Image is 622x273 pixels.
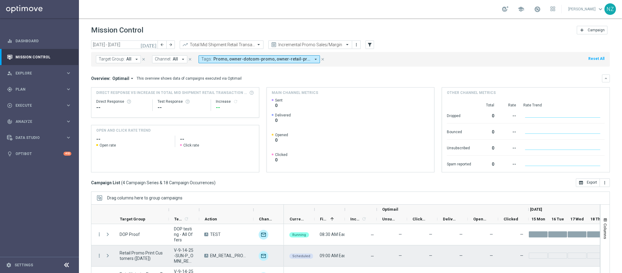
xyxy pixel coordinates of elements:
[447,110,471,120] div: Dropped
[120,232,140,237] span: DOP Proof
[443,217,457,221] span: Delivered
[478,143,494,152] div: 0
[518,6,524,12] span: school
[320,56,325,63] button: close
[210,253,248,258] span: EM_RETAIL_PROMO
[478,126,494,136] div: 0
[259,217,274,221] span: Channel
[7,119,12,124] i: track_changes
[259,230,268,240] img: Optimail
[66,135,71,140] i: keyboard_arrow_right
[123,180,214,185] span: 4 Campaign Series & 18 Campaign Occurrences
[96,55,141,63] button: Target Group: All arrow_drop_down
[570,217,584,221] span: 17 Wed
[110,76,137,81] button: Optimail arrow_drop_down
[568,5,604,14] a: [PERSON_NAME]keyboard_arrow_down
[141,56,146,63] button: close
[216,99,254,104] div: Increase
[259,251,268,261] div: Optimail
[7,103,66,108] div: Execute
[199,55,320,63] button: Tags: Promo, owner-dotcom-promo, owner-retail-promo, promo arrow_drop_down
[501,143,516,152] div: --
[204,233,208,236] span: A
[354,42,359,47] i: more_vert
[91,26,143,35] h1: Mission Control
[7,55,72,60] button: Mission Control
[168,43,173,47] i: arrow_forward
[15,146,63,162] a: Optibot
[501,110,516,120] div: --
[126,57,131,62] span: All
[7,151,72,156] button: lightbulb Optibot +10
[447,126,471,136] div: Bounced
[201,57,212,62] span: Tags:
[7,151,12,157] i: lightbulb
[313,57,318,62] i: arrow_drop_down
[350,217,361,221] span: Increase
[501,126,516,136] div: --
[7,119,72,124] button: track_changes Analyze keyboard_arrow_right
[447,143,471,152] div: Unsubscribed
[7,103,72,108] button: play_circle_outline Execute keyboard_arrow_right
[7,49,71,65] div: Mission Control
[361,216,366,222] span: Calculate column
[399,232,402,237] span: —
[7,87,72,92] div: gps_fixed Plan keyboard_arrow_right
[173,57,178,62] span: All
[523,103,605,108] div: Rate Trend
[7,71,72,76] button: person_search Explore keyboard_arrow_right
[7,87,12,92] i: gps_fixed
[367,42,372,47] i: filter_alt
[579,180,583,185] i: open_in_browser
[576,178,600,187] button: open_in_browser Export
[96,136,170,143] h2: --
[107,195,182,200] span: Drag columns here to group campaigns
[97,232,102,237] button: more_vert
[7,103,12,108] i: play_circle_outline
[204,254,208,257] span: A
[490,232,493,237] span: —
[15,104,66,107] span: Execute
[134,57,139,62] i: arrow_drop_down
[6,262,12,268] i: settings
[7,33,71,49] div: Dashboard
[7,71,66,76] div: Explore
[7,87,66,92] div: Plan
[100,143,116,148] span: Open rate
[91,76,110,81] h3: Overview:
[271,42,277,48] i: preview
[320,232,417,237] span: 08:30 AM Eastern Time (New York) (UTC -04:00)
[459,253,463,258] span: —
[447,159,471,168] div: Spam reported
[210,232,221,237] span: TEST
[602,74,610,82] button: keyboard_arrow_down
[600,178,610,187] button: more_vert
[275,137,288,143] span: 0
[473,217,488,221] span: Opened
[216,104,254,111] div: --
[292,233,306,237] span: Running
[155,57,171,62] span: Channel:
[501,159,516,168] div: --
[15,120,66,123] span: Analyze
[233,99,238,104] i: refresh
[120,250,164,261] span: Retail Promo Print Customers (June 2024)
[290,217,304,221] span: Current Status
[158,99,206,104] div: Test Response
[66,86,71,92] i: keyboard_arrow_right
[371,233,374,237] span: —
[15,33,71,49] a: Dashboard
[91,224,284,245] div: Press SPACE to select this row.
[577,26,607,34] button: add Campaign
[429,253,432,258] span: —
[504,217,518,221] span: Clicked
[188,57,192,61] i: close
[597,6,604,12] span: keyboard_arrow_down
[576,180,610,185] multiple-options-button: Export to CSV
[490,253,493,258] span: —
[268,40,352,49] ng-select: Incremental Promo Sales/Margin
[91,180,216,185] h3: Campaign List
